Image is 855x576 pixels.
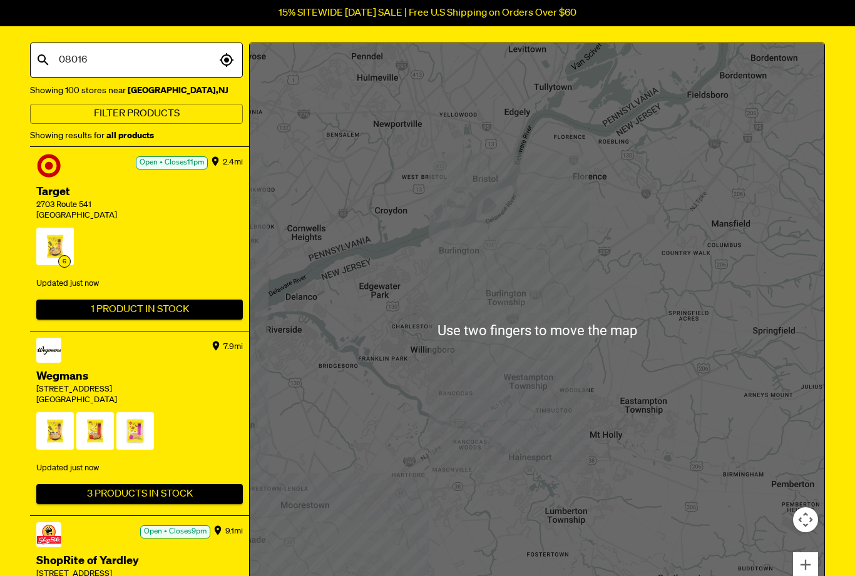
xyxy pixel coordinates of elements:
div: [GEOGRAPHIC_DATA] [36,211,243,222]
button: Filter Products [30,104,243,124]
button: 3 Products In Stock [36,485,243,505]
div: Open • Closes 11pm [136,157,208,170]
div: Updated just now [36,458,243,480]
input: Search city or postal code [56,49,216,73]
div: 2.4 mi [223,154,243,173]
div: Showing 100 stores near [30,84,243,99]
p: 15% SITEWIDE [DATE] SALE | Free U.S Shipping on Orders Over $60 [279,8,576,19]
button: 1 Product In Stock [36,300,243,320]
strong: [GEOGRAPHIC_DATA] , NJ [126,87,228,96]
div: [GEOGRAPHIC_DATA] [36,396,243,407]
div: Showing results for [30,129,243,144]
div: Target [36,185,243,201]
div: 9.1 mi [225,523,243,542]
div: Open • Closes 9pm [140,526,210,539]
button: Map camera controls [793,508,818,533]
div: ShopRite of Yardley [36,554,243,570]
strong: all products [106,132,154,141]
div: Wegmans [36,370,243,385]
div: 7.9 mi [223,338,243,357]
div: Updated just now [36,274,243,295]
div: 2703 Route 541 [36,201,243,211]
div: [STREET_ADDRESS] [36,385,243,396]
